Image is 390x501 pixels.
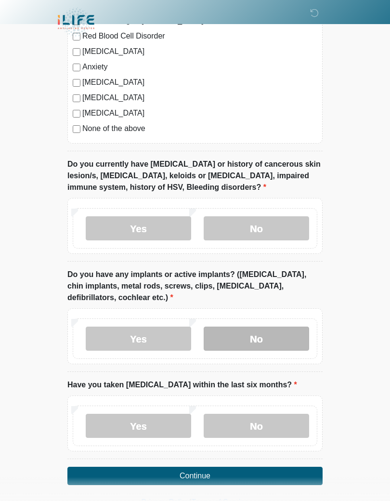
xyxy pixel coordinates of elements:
input: [MEDICAL_DATA] [73,110,80,118]
input: [MEDICAL_DATA] [73,94,80,102]
label: No [204,216,309,240]
label: None of the above [82,123,317,134]
label: [MEDICAL_DATA] [82,107,317,119]
label: [MEDICAL_DATA] [82,92,317,104]
img: iLIFE Anti-Aging Center Logo [58,7,94,38]
label: Yes [86,327,191,351]
label: No [204,327,309,351]
label: Do you have any implants or active implants? ([MEDICAL_DATA], chin implants, metal rods, screws, ... [67,269,323,303]
label: [MEDICAL_DATA] [82,77,317,88]
button: Continue [67,467,323,485]
input: [MEDICAL_DATA] [73,79,80,87]
label: Anxiety [82,61,317,73]
label: Do you currently have [MEDICAL_DATA] or history of cancerous skin lesion/s, [MEDICAL_DATA], keloi... [67,158,323,193]
input: None of the above [73,125,80,133]
label: Yes [86,216,191,240]
label: Have you taken [MEDICAL_DATA] within the last six months? [67,379,297,391]
label: [MEDICAL_DATA] [82,46,317,57]
label: No [204,414,309,438]
input: [MEDICAL_DATA] [73,48,80,56]
input: Anxiety [73,64,80,71]
label: Yes [86,414,191,438]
